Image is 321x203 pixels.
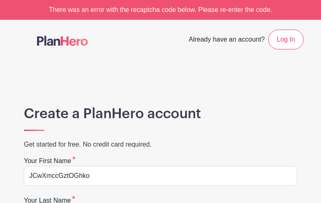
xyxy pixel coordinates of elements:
[189,31,265,49] span: Already have an account?
[24,140,297,149] p: Get started for free. No credit card required.
[24,105,297,122] h1: Create a PlanHero account
[24,166,297,186] input: e.g. Julie
[24,156,76,166] label: Your first name
[268,30,304,49] a: Log In
[37,36,88,46] img: logo-507f7623f17ff9eddc593b1ce0a138ce2505c220e1c5a4e2b4648c50719b7d32.svg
